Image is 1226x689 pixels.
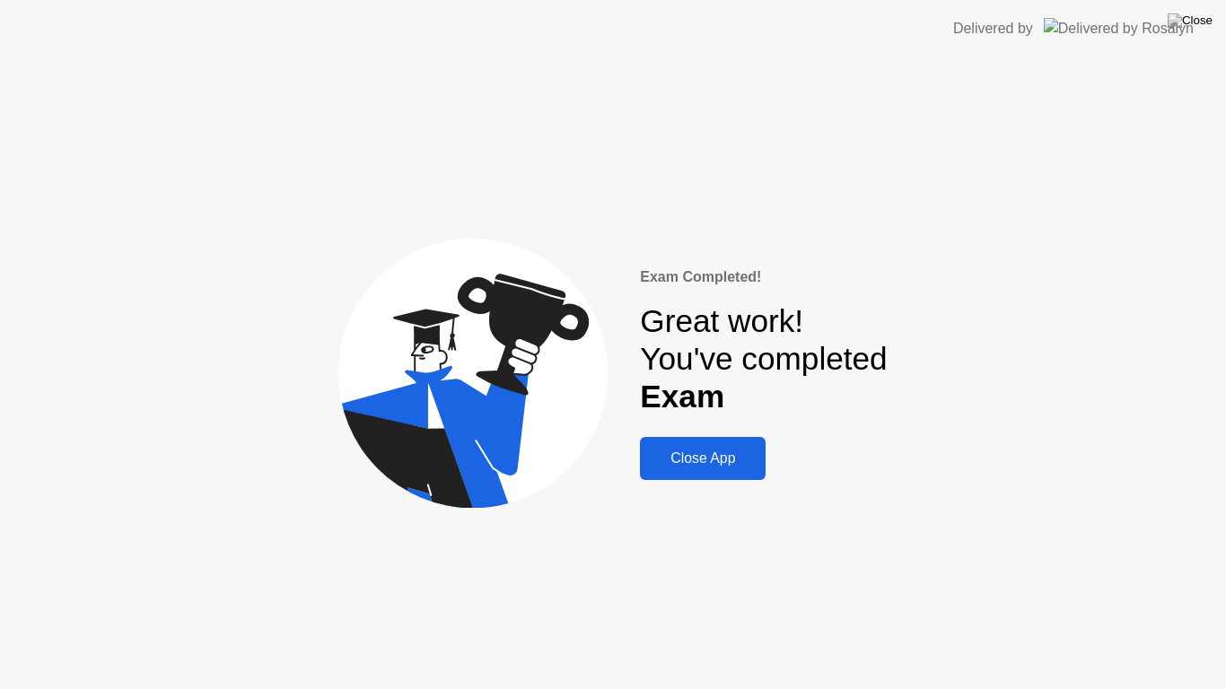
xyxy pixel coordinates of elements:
img: Delivered by Rosalyn [1044,18,1194,39]
b: Exam [640,379,724,414]
button: Close App [640,437,766,480]
div: Delivered by [953,18,1033,39]
div: Close App [645,450,760,467]
div: Great work! You've completed [640,302,887,416]
div: Exam Completed! [640,266,887,288]
img: Close [1168,13,1213,28]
